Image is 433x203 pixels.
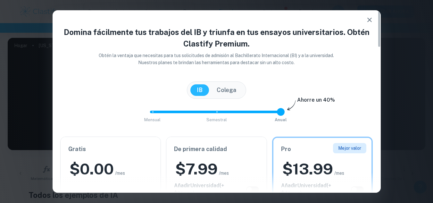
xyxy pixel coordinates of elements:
[99,53,334,65] font: Obtén la ventaja que necesitas para tus solicitudes de admisión al Bachillerato Internacional (BI...
[115,171,125,176] font: /mes
[206,117,227,122] font: Semestral
[68,146,86,152] font: Gratis
[186,160,218,178] font: 7.99
[281,146,291,152] font: Pro
[217,87,236,93] font: Colega
[70,160,80,178] font: $
[80,160,114,178] font: 0.00
[282,160,293,178] font: $
[64,28,370,48] font: Domina fácilmente tus trabajos del IB y triunfa en tus ensayos universitarios. Obtén Clastify Pre...
[275,117,287,122] font: Anual
[287,100,296,111] img: subscription-arrow.svg
[197,87,203,93] font: IB
[334,171,344,176] font: /mes
[144,117,161,122] font: Mensual
[297,97,335,103] font: Ahorre un 40%
[175,160,186,178] font: $
[219,171,229,176] font: /mes
[174,146,227,152] font: De primera calidad
[293,160,333,178] font: 13.99
[338,146,361,151] font: Mejor valor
